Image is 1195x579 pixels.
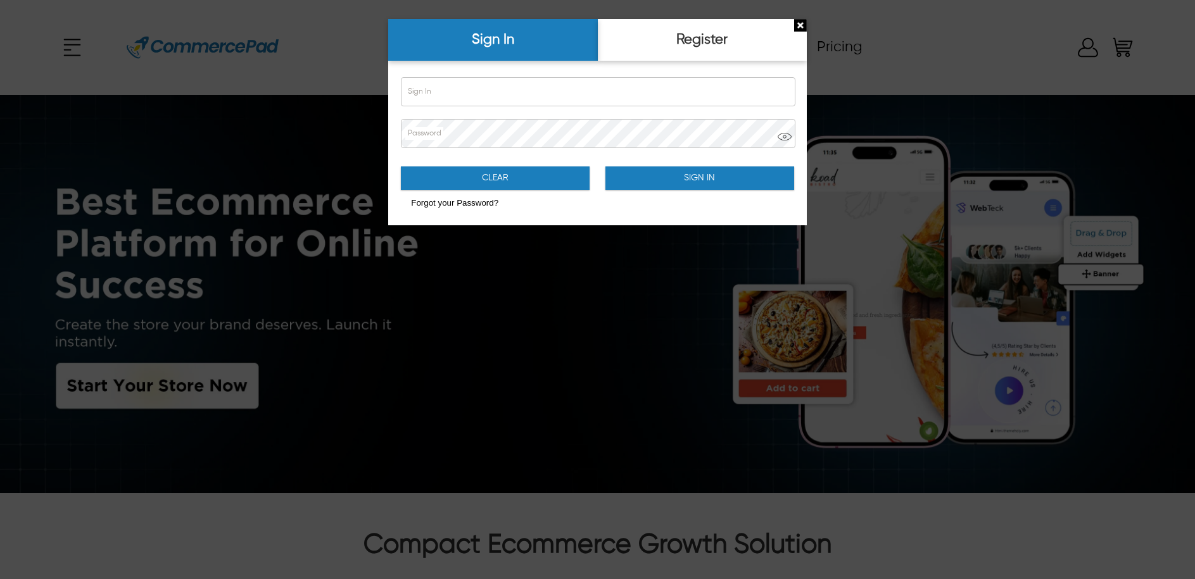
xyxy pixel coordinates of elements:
button: Forgot your Password? [401,193,509,213]
div: Close Sign Popup [794,19,807,32]
div: Register [598,19,807,61]
button: Sign In [605,166,794,190]
div: Sign In [388,19,597,61]
div: SignUp and Register LayOver Opened [388,19,806,225]
button: Clear [401,166,590,190]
